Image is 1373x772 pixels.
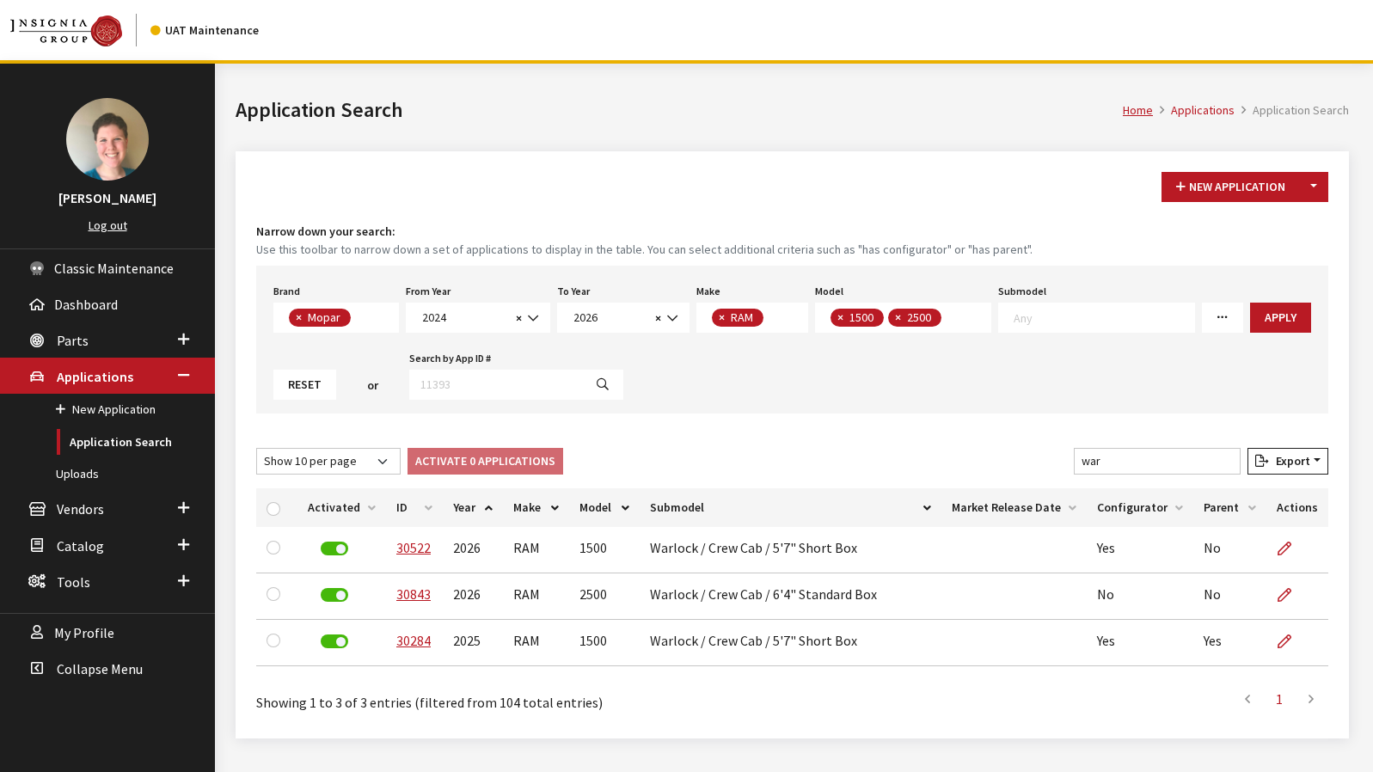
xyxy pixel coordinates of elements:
[396,632,431,649] a: 30284
[10,15,122,46] img: Catalog Maintenance
[321,588,348,602] label: Deactivate Application
[1087,620,1193,666] td: Yes
[54,624,114,641] span: My Profile
[89,218,127,233] a: Log out
[406,303,550,333] span: 2024
[409,370,583,400] input: 11393
[289,309,351,327] li: Mopar
[1277,527,1306,570] a: Edit Application
[66,98,149,181] img: Janelle Crocker-Krause
[905,309,935,325] span: 2500
[443,573,503,620] td: 2026
[569,488,640,527] th: Model: activate to sort column ascending
[17,187,198,208] h3: [PERSON_NAME]
[306,309,345,325] span: Mopar
[895,309,901,325] span: ×
[568,309,650,327] span: 2026
[396,585,431,603] a: 30843
[837,309,843,325] span: ×
[557,284,590,299] label: To Year
[57,537,104,554] span: Catalog
[503,527,569,573] td: RAM
[888,309,941,327] li: 2500
[655,310,661,326] span: ×
[946,311,955,327] textarea: Search
[1264,682,1295,716] a: 1
[1193,527,1266,573] td: No
[1074,448,1241,475] input: Filter table results
[1087,527,1193,573] td: Yes
[640,573,941,620] td: Warlock / Crew Cab / 6'4" Standard Box
[719,309,725,325] span: ×
[941,488,1087,527] th: Market Release Date: activate to sort column ascending
[1193,573,1266,620] td: No
[386,488,443,527] th: ID: activate to sort column ascending
[1277,620,1306,663] a: Edit Application
[236,95,1123,126] h1: Application Search
[848,309,878,325] span: 1500
[273,370,336,400] button: Reset
[256,680,691,713] div: Showing 1 to 3 of 3 entries (filtered from 104 total entries)
[729,309,757,325] span: RAM
[443,620,503,666] td: 2025
[256,223,1328,241] h4: Narrow down your search:
[1247,448,1328,475] button: Export
[367,377,378,395] span: or
[712,309,729,327] button: Remove item
[1235,101,1349,119] li: Application Search
[57,332,89,349] span: Parts
[712,309,763,327] li: RAM
[355,311,365,327] textarea: Search
[650,309,661,328] button: Remove all items
[1162,172,1300,202] button: New Application
[406,284,451,299] label: From Year
[569,573,640,620] td: 2500
[1087,488,1193,527] th: Configurator: activate to sort column ascending
[54,296,118,313] span: Dashboard
[297,488,386,527] th: Activated: activate to sort column ascending
[54,260,174,277] span: Classic Maintenance
[1153,101,1235,119] li: Applications
[516,310,522,326] span: ×
[443,488,503,527] th: Year: activate to sort column ascending
[1014,309,1194,325] textarea: Search
[150,21,259,40] div: UAT Maintenance
[1087,573,1193,620] td: No
[511,309,522,328] button: Remove all items
[1250,303,1311,333] button: Apply
[569,527,640,573] td: 1500
[296,309,302,325] span: ×
[888,309,905,327] button: Remove item
[640,620,941,666] td: Warlock / Crew Cab / 5'7" Short Box
[998,284,1046,299] label: Submodel
[557,303,690,333] span: 2026
[10,14,150,46] a: Insignia Group logo
[1123,102,1153,118] a: Home
[396,539,431,556] a: 30522
[831,309,884,327] li: 1500
[569,620,640,666] td: 1500
[57,660,143,677] span: Collapse Menu
[57,368,133,385] span: Applications
[503,620,569,666] td: RAM
[443,527,503,573] td: 2026
[321,634,348,648] label: Deactivate Application
[696,284,720,299] label: Make
[768,311,777,327] textarea: Search
[503,573,569,620] td: RAM
[289,309,306,327] button: Remove item
[1269,453,1310,469] span: Export
[503,488,569,527] th: Make: activate to sort column ascending
[815,284,843,299] label: Model
[417,309,511,327] span: 2024
[57,573,90,591] span: Tools
[1193,620,1266,666] td: Yes
[831,309,848,327] button: Remove item
[409,351,491,366] label: Search by App ID #
[57,501,104,518] span: Vendors
[273,284,300,299] label: Brand
[640,527,941,573] td: Warlock / Crew Cab / 5'7" Short Box
[640,488,941,527] th: Submodel: activate to sort column ascending
[256,241,1328,259] small: Use this toolbar to narrow down a set of applications to display in the table. You can select add...
[321,542,348,555] label: Deactivate Application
